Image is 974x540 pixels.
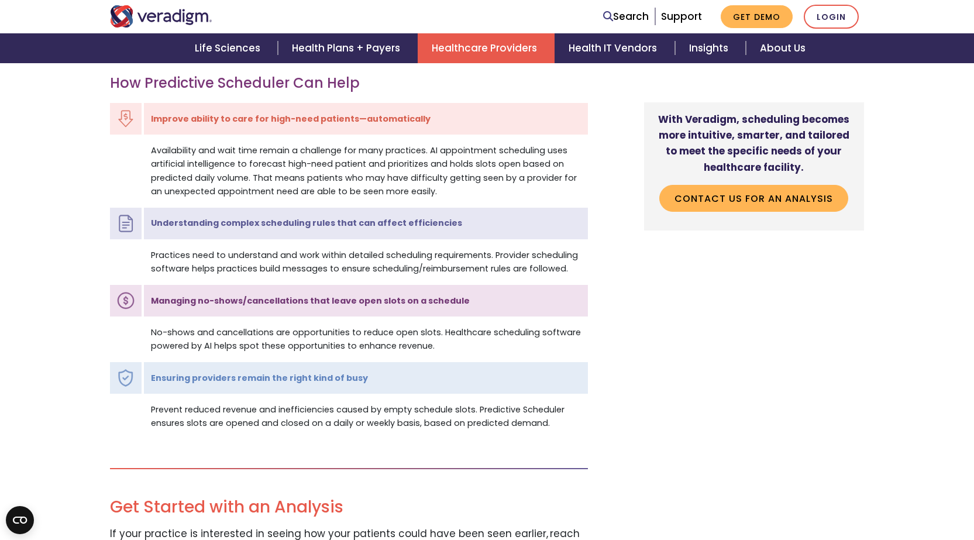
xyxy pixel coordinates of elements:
[143,240,588,284] td: Practices need to understand and work within detailed scheduling requirements. Provider schedulin...
[603,9,649,25] a: Search
[117,369,135,387] img: icon-shield-checkmark.svg
[117,215,135,232] img: icon-note.svg
[110,75,588,92] h3: How Predictive Scheduler Can Help
[110,497,588,517] h2: Get Started with an Analysis
[661,9,702,23] a: Support
[117,292,135,309] img: icon-circle-dollarsign.svg
[151,295,470,307] strong: Managing no-shows/cancellations that leave open slots on a schedule
[143,136,588,207] td: Availability and wait time remain a challenge for many practices. AI appointment scheduling uses ...
[143,395,588,438] td: Prevent reduced revenue and inefficiencies caused by empty schedule slots. Predictive Scheduler e...
[143,318,588,361] td: No-shows and cancellations are opportunities to reduce open slots. Healthcare scheduling software...
[721,5,793,28] a: Get Demo
[181,33,278,63] a: Life Sciences
[117,110,135,128] img: icon-down-arrow-dollarsign.svg
[659,185,848,212] a: Contact us for an Analysis
[278,33,418,63] a: Health Plans + Payers
[6,506,34,534] button: Open CMP widget
[110,5,212,27] img: Veradigm logo
[151,113,431,125] strong: Improve ability to care for high-need patients—automatically
[555,33,674,63] a: Health IT Vendors
[804,5,859,29] a: Login
[418,33,555,63] a: Healthcare Providers
[675,33,746,63] a: Insights
[658,112,849,174] strong: With Veradigm, scheduling becomes more intuitive, smarter, and tailored to meet the specific need...
[151,217,462,229] strong: Understanding complex scheduling rules that can affect efficiencies
[151,372,368,384] strong: Ensuring providers remain the right kind of busy
[746,33,820,63] a: About Us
